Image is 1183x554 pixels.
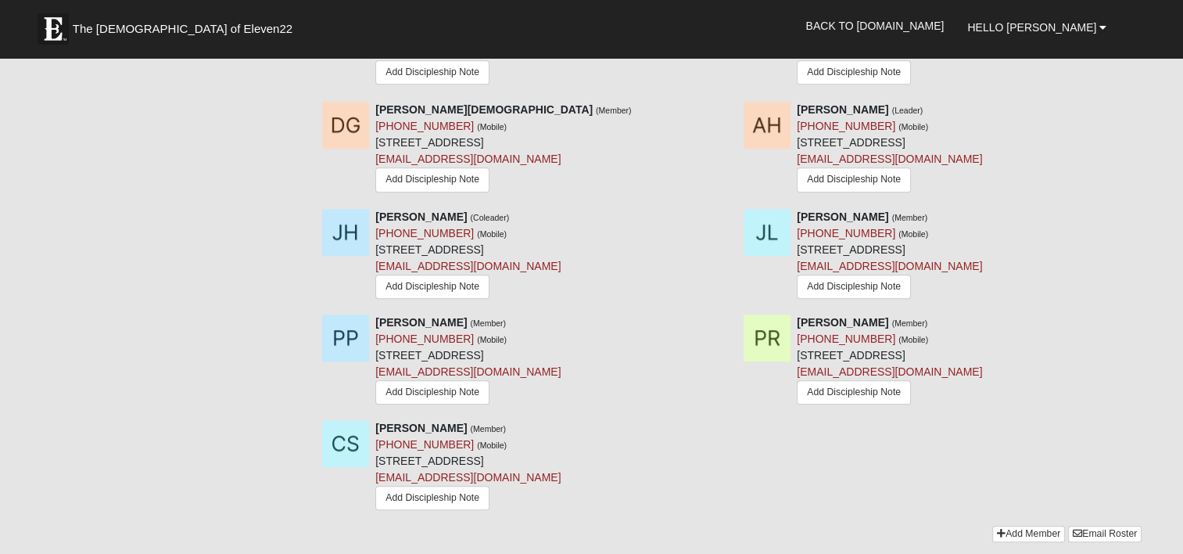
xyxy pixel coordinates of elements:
[375,60,489,85] a: Add Discipleship Note
[892,106,923,115] small: (Leader)
[38,13,69,45] img: Eleven22 logo
[797,120,895,132] a: [PHONE_NUMBER]
[471,213,510,222] small: (Coleader)
[797,153,982,165] a: [EMAIL_ADDRESS][DOMAIN_NAME]
[797,103,888,116] strong: [PERSON_NAME]
[375,438,474,451] a: [PHONE_NUMBER]
[797,260,982,272] a: [EMAIL_ADDRESS][DOMAIN_NAME]
[477,441,507,450] small: (Mobile)
[797,365,982,378] a: [EMAIL_ADDRESS][DOMAIN_NAME]
[375,275,489,299] a: Add Discipleship Note
[73,21,292,37] span: The [DEMOGRAPHIC_DATA] of Eleven22
[797,315,982,408] div: [STREET_ADDRESS]
[797,333,895,345] a: [PHONE_NUMBER]
[375,315,561,408] div: [STREET_ADDRESS]
[375,120,474,132] a: [PHONE_NUMBER]
[892,318,928,328] small: (Member)
[375,153,561,165] a: [EMAIL_ADDRESS][DOMAIN_NAME]
[375,422,467,434] strong: [PERSON_NAME]
[375,210,467,223] strong: [PERSON_NAME]
[375,209,561,303] div: [STREET_ADDRESS]
[797,210,888,223] strong: [PERSON_NAME]
[477,229,507,239] small: (Mobile)
[375,380,489,405] a: Add Discipleship Note
[477,122,507,131] small: (Mobile)
[794,6,955,45] a: Back to [DOMAIN_NAME]
[375,471,561,484] a: [EMAIL_ADDRESS][DOMAIN_NAME]
[477,335,507,344] small: (Mobile)
[797,167,911,192] a: Add Discipleship Note
[898,335,928,344] small: (Mobile)
[797,102,982,196] div: [STREET_ADDRESS]
[797,209,982,303] div: [STREET_ADDRESS]
[375,365,561,378] a: [EMAIL_ADDRESS][DOMAIN_NAME]
[471,318,507,328] small: (Member)
[375,167,489,192] a: Add Discipleship Note
[797,316,888,329] strong: [PERSON_NAME]
[967,21,1096,34] span: Hello [PERSON_NAME]
[892,213,928,222] small: (Member)
[375,103,593,116] strong: [PERSON_NAME][DEMOGRAPHIC_DATA]
[797,275,911,299] a: Add Discipleship Note
[797,60,911,85] a: Add Discipleship Note
[955,8,1118,47] a: Hello [PERSON_NAME]
[375,260,561,272] a: [EMAIL_ADDRESS][DOMAIN_NAME]
[375,227,474,239] a: [PHONE_NUMBER]
[797,380,911,405] a: Add Discipleship Note
[375,316,467,329] strong: [PERSON_NAME]
[375,333,474,345] a: [PHONE_NUMBER]
[30,5,342,45] a: The [DEMOGRAPHIC_DATA] of Eleven22
[898,122,928,131] small: (Mobile)
[898,229,928,239] small: (Mobile)
[375,420,561,514] div: [STREET_ADDRESS]
[797,227,895,239] a: [PHONE_NUMBER]
[375,102,631,197] div: [STREET_ADDRESS]
[471,424,507,433] small: (Member)
[375,486,489,510] a: Add Discipleship Note
[596,106,632,115] small: (Member)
